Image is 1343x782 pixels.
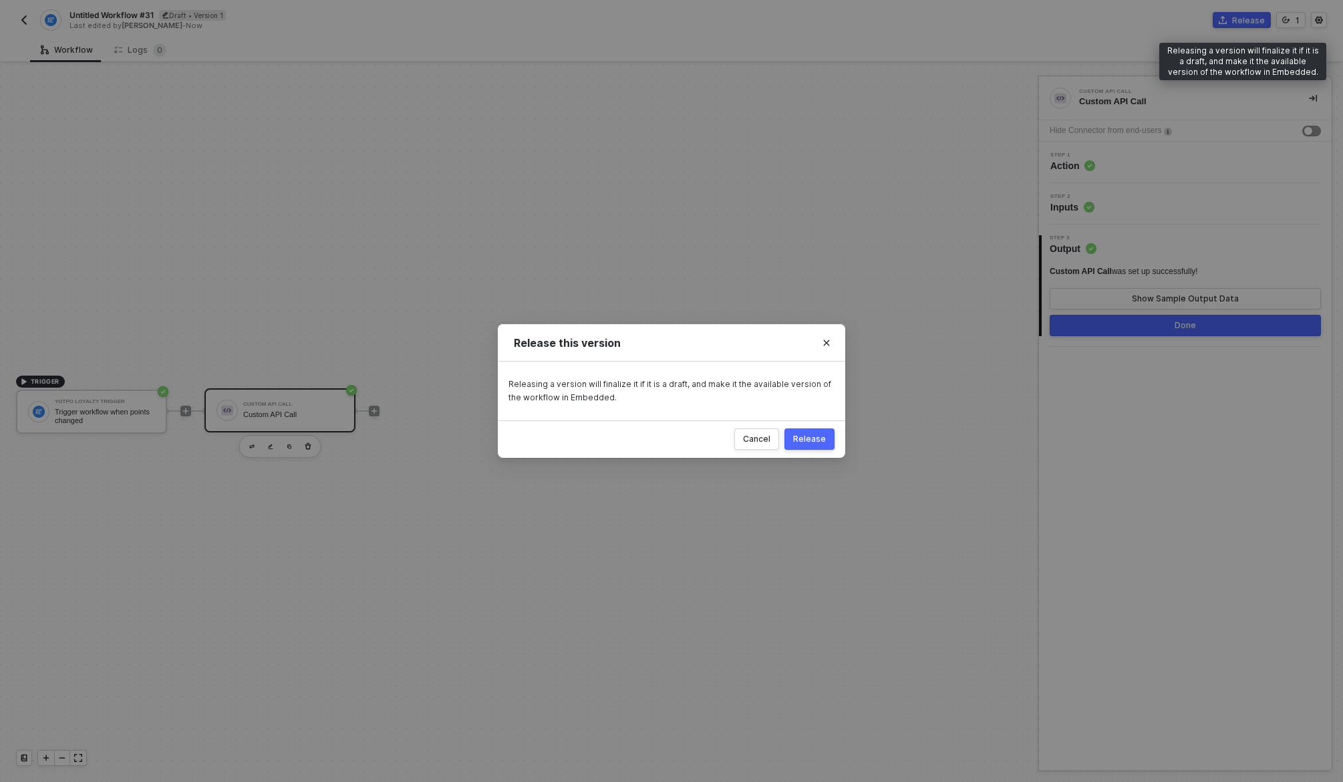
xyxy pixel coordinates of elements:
div: Step 2Inputs [1039,194,1332,214]
div: Trigger workflow when points changed [55,408,155,424]
div: 1 [1296,15,1300,26]
span: icon-play [42,754,50,762]
span: icon-settings [1315,16,1323,24]
button: Release [1213,12,1271,28]
span: Inputs [1050,201,1094,214]
div: Step 1Action [1039,152,1332,172]
span: Step 3 [1050,235,1096,241]
div: Last edited by - Now [69,21,670,31]
div: Custom API Call [243,410,343,419]
span: Custom API Call [1050,267,1112,276]
div: Done [1175,320,1196,331]
div: Custom API Call [1079,89,1280,94]
img: icon [33,406,45,418]
div: Show Sample Output Data [1132,293,1239,304]
button: edit-cred [263,438,279,454]
div: Releasing a version will finalize it if it is a draft, and make it the available version of the w... [1159,43,1326,80]
button: Close [808,324,845,362]
div: Step 3Output Custom API Callwas set up successfully!Show Sample Output DataDone [1039,235,1332,336]
span: Step 1 [1050,152,1095,158]
div: Release this version [514,336,829,350]
img: copy-block [287,444,292,449]
sup: 0 [153,43,166,57]
div: Release [793,434,826,444]
span: icon-play [370,407,378,415]
button: copy-block [281,438,297,454]
span: Untitled Workflow #31 [69,9,154,21]
span: icon-success-page [346,385,357,396]
img: icon [221,404,233,416]
div: Hide Connector from end-users [1050,124,1161,137]
span: icon-play [182,407,190,415]
div: Yotpo Loyalty Trigger [55,399,155,404]
button: edit-cred [244,438,260,454]
span: TRIGGER [31,376,59,387]
img: icon-info [1164,128,1172,136]
span: [PERSON_NAME] [122,21,182,30]
span: icon-versioning [1282,16,1290,24]
img: integration-icon [45,14,56,26]
button: Cancel [734,428,779,450]
div: Cancel [743,434,770,444]
img: edit-cred [249,444,255,449]
div: Workflow [41,45,93,55]
button: Show Sample Output Data [1050,288,1321,309]
button: back [16,12,32,28]
div: Release [1232,15,1265,26]
span: icon-play [20,378,28,386]
div: Releasing a version will finalize it if it is a draft, and make it the available version of the w... [508,378,835,404]
img: integration-icon [1054,92,1066,104]
span: Action [1050,159,1095,172]
span: Output [1050,242,1096,255]
div: Custom API Call [1079,96,1288,108]
span: Step 2 [1050,194,1094,199]
span: icon-success-page [158,386,168,397]
span: icon-collapse-right [1309,94,1317,102]
span: icon-minus [58,754,66,762]
div: was set up successfully! [1050,266,1198,277]
button: Done [1050,315,1321,336]
img: back [19,15,29,25]
img: edit-cred [268,444,273,450]
div: Logs [114,43,166,57]
span: icon-commerce [1219,16,1227,24]
div: Draft • Version 1 [159,10,226,21]
span: icon-edit [162,11,169,19]
span: icon-expand [74,754,82,762]
button: 1 [1276,12,1306,28]
div: Custom API Call [243,402,343,407]
button: Release [784,428,835,450]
